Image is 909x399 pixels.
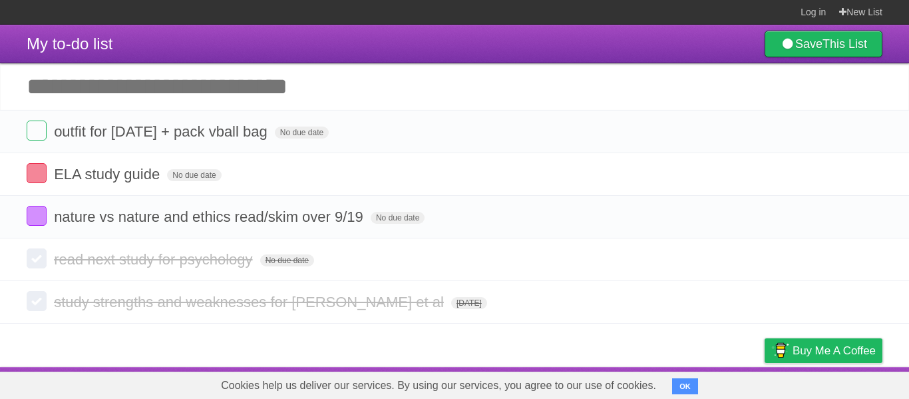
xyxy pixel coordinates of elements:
[54,294,447,310] span: study strengths and weaknesses for [PERSON_NAME] et al
[27,35,112,53] span: My to-do list
[771,339,789,362] img: Buy me a coffee
[793,339,876,362] span: Buy me a coffee
[672,378,698,394] button: OK
[54,208,367,225] span: nature vs nature and ethics read/skim over 9/19
[371,212,425,224] span: No due date
[799,370,882,396] a: Suggest a feature
[632,370,685,396] a: Developers
[747,370,782,396] a: Privacy
[54,166,163,183] span: ELA study guide
[208,372,669,399] span: Cookies help us deliver our services. By using our services, you agree to our use of cookies.
[765,338,882,363] a: Buy me a coffee
[765,31,882,57] a: SaveThis List
[27,291,47,311] label: Done
[451,297,487,309] span: [DATE]
[260,254,314,266] span: No due date
[54,123,271,140] span: outfit for [DATE] + pack vball bag
[588,370,616,396] a: About
[27,206,47,226] label: Done
[54,251,256,268] span: read next study for psychology
[167,169,221,181] span: No due date
[27,248,47,268] label: Done
[275,127,329,139] span: No due date
[702,370,731,396] a: Terms
[822,37,867,51] b: This List
[27,163,47,183] label: Done
[27,121,47,141] label: Done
